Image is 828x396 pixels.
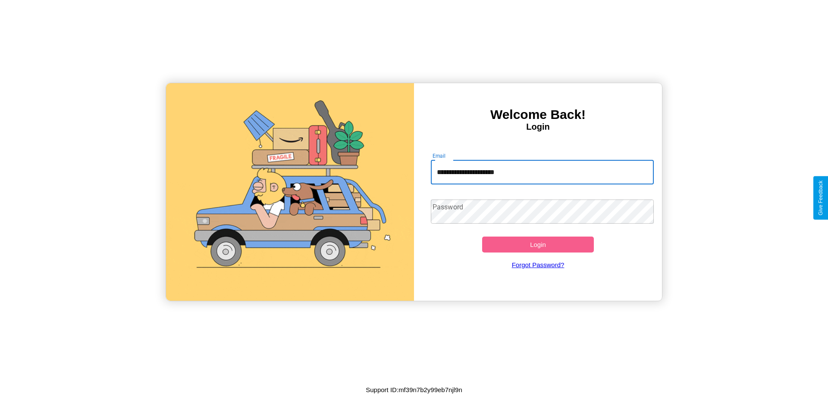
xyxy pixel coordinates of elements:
[166,83,414,301] img: gif
[414,122,662,132] h4: Login
[414,107,662,122] h3: Welcome Back!
[433,152,446,159] label: Email
[427,253,650,277] a: Forgot Password?
[366,384,462,396] p: Support ID: mf39n7b2y99eb7njl9n
[818,181,824,215] div: Give Feedback
[482,237,594,253] button: Login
